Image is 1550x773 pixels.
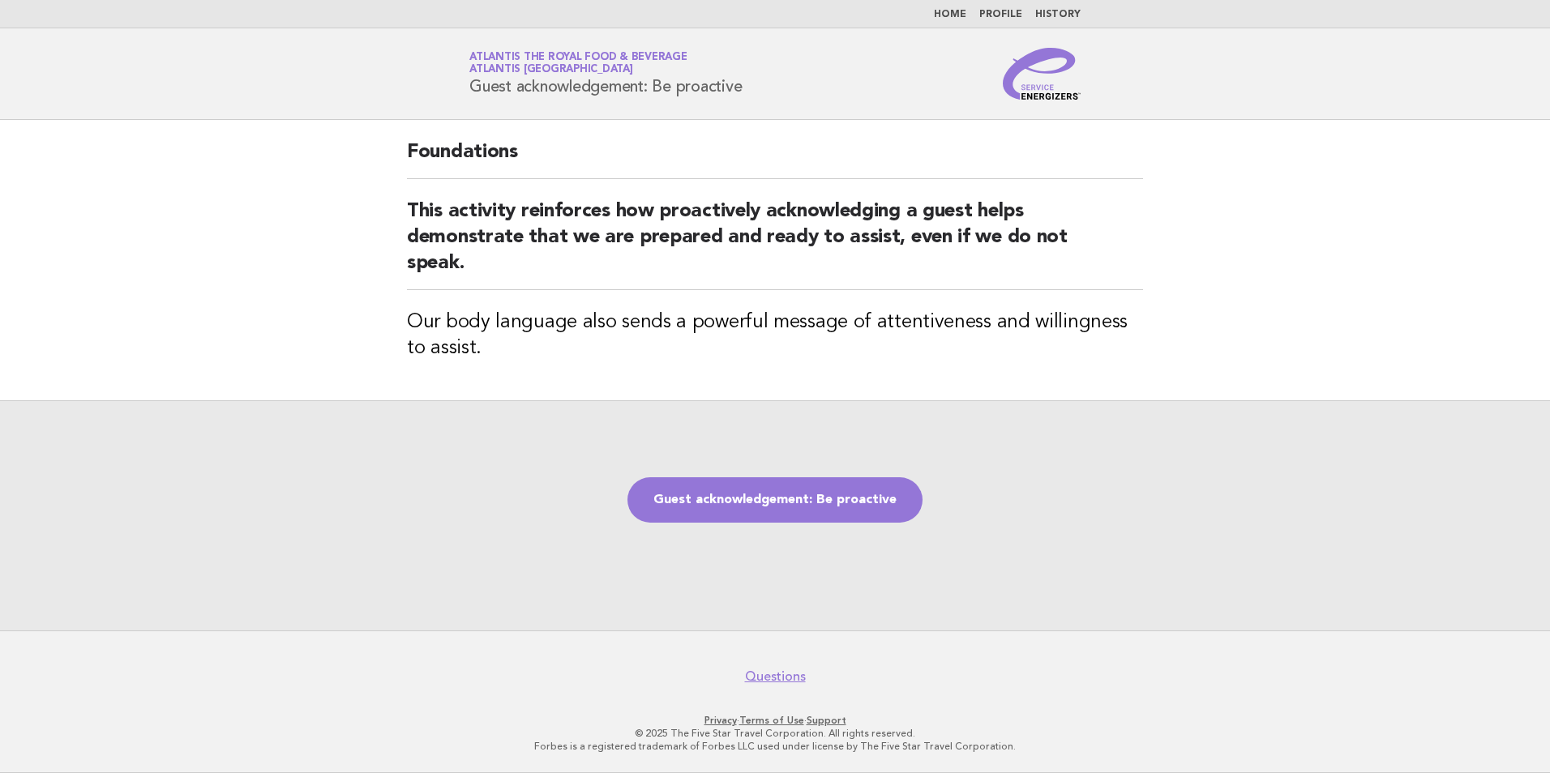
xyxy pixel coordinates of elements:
span: Atlantis [GEOGRAPHIC_DATA] [469,65,633,75]
h3: Our body language also sends a powerful message of attentiveness and willingness to assist. [407,310,1143,361]
a: Terms of Use [739,715,804,726]
p: © 2025 The Five Star Travel Corporation. All rights reserved. [279,727,1271,740]
a: Atlantis the Royal Food & BeverageAtlantis [GEOGRAPHIC_DATA] [469,52,687,75]
a: Support [807,715,846,726]
p: · · [279,714,1271,727]
h1: Guest acknowledgement: Be proactive [469,53,742,95]
a: Privacy [704,715,737,726]
a: Home [934,10,966,19]
a: Profile [979,10,1022,19]
h2: Foundations [407,139,1143,179]
p: Forbes is a registered trademark of Forbes LLC used under license by The Five Star Travel Corpora... [279,740,1271,753]
img: Service Energizers [1003,48,1081,100]
a: History [1035,10,1081,19]
a: Guest acknowledgement: Be proactive [627,477,923,523]
a: Questions [745,668,806,685]
h2: This activity reinforces how proactively acknowledging a guest helps demonstrate that we are prep... [407,199,1143,290]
